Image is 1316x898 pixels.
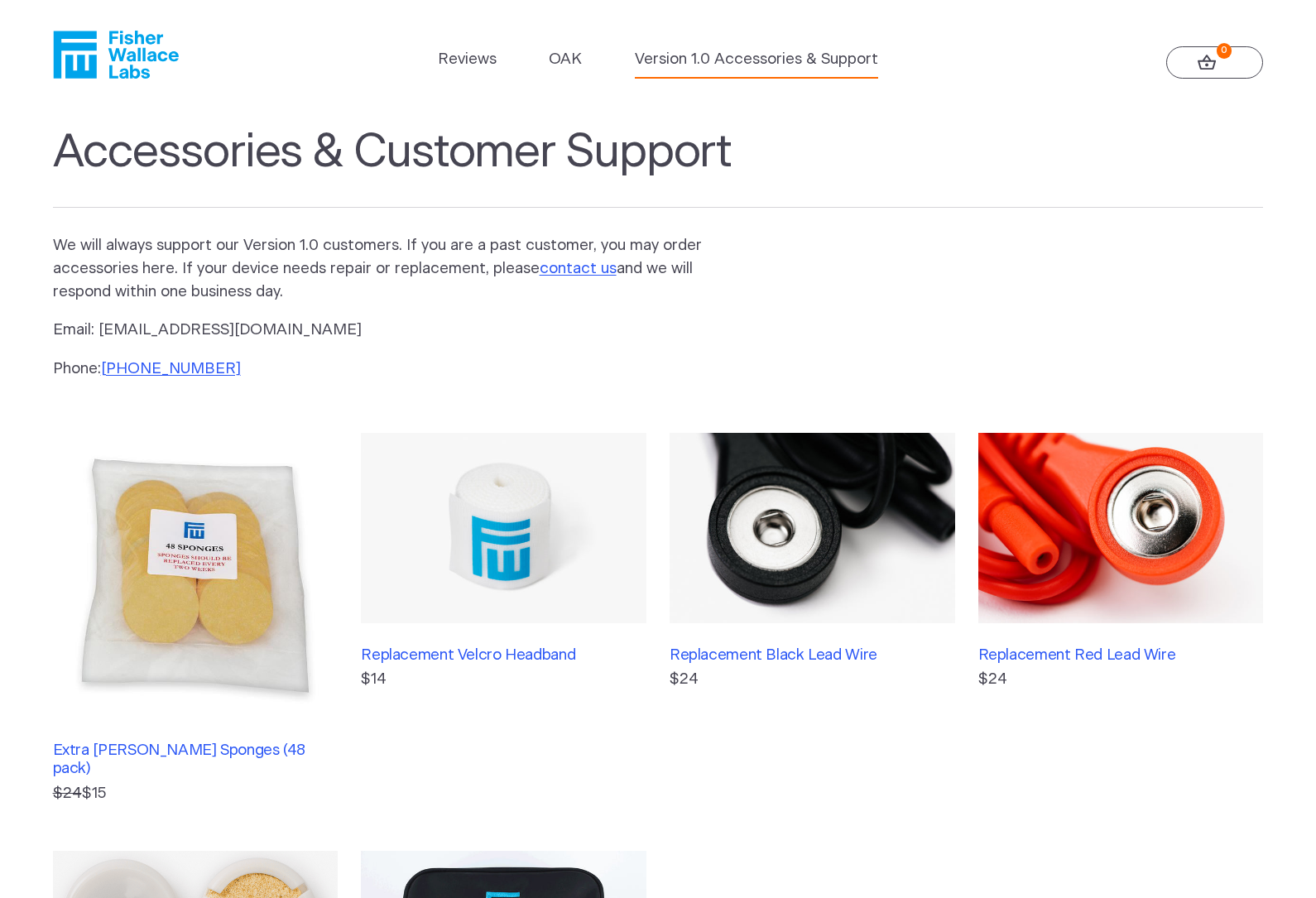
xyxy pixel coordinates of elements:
[53,358,728,381] p: Phone:
[1217,43,1232,59] strong: 0
[978,433,1264,623] img: Replacement Red Lead Wire
[670,433,955,623] img: Replacement Black Lead Wire
[438,48,497,71] a: Reviews
[540,261,617,276] a: contact us
[53,742,331,779] h3: Extra [PERSON_NAME] Sponges (48 pack)
[670,668,955,691] p: $24
[361,433,646,623] img: Replacement Velcro Headband
[361,668,646,691] p: $14
[361,433,646,804] a: Replacement Velcro Headband$14
[53,125,1264,208] h1: Accessories & Customer Support
[670,646,948,665] h3: Replacement Black Lead Wire
[53,234,728,304] p: We will always support our Version 1.0 customers. If you are a past customer, you may order acces...
[53,782,339,805] p: $15
[53,31,179,79] a: Fisher Wallace
[53,433,339,718] img: Extra Fisher Wallace Sponges (48 pack)
[53,433,339,804] a: Extra [PERSON_NAME] Sponges (48 pack) $24$15
[978,668,1264,691] p: $24
[978,433,1264,804] a: Replacement Red Lead Wire$24
[549,48,582,71] a: OAK
[361,646,639,665] h3: Replacement Velcro Headband
[101,361,241,377] a: [PHONE_NUMBER]
[1166,46,1264,79] a: 0
[53,785,82,801] s: $24
[670,433,955,804] a: Replacement Black Lead Wire$24
[53,319,728,342] p: Email: [EMAIL_ADDRESS][DOMAIN_NAME]
[978,646,1256,665] h3: Replacement Red Lead Wire
[635,48,878,71] a: Version 1.0 Accessories & Support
